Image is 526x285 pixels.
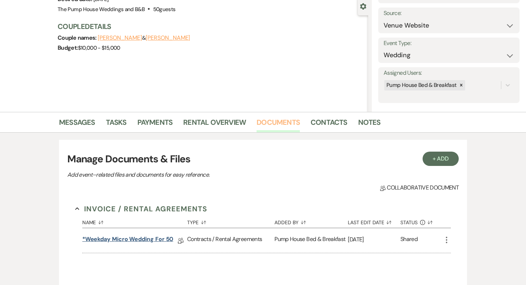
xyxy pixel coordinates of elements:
span: Status [400,220,418,225]
a: *Weekday Micro Wedding for 50 [82,235,174,246]
h3: Couple Details [58,21,361,31]
button: Name [82,214,187,228]
button: Last Edit Date [348,214,400,228]
label: Source: [384,8,514,19]
p: [DATE] [348,235,400,244]
label: Event Type: [384,38,514,49]
div: Pump House Bed & Breakfast [274,228,348,253]
span: Couple names: [58,34,98,41]
a: Tasks [106,117,127,132]
label: Assigned Users: [384,68,514,78]
h3: Manage Documents & Files [67,152,459,167]
button: Close lead details [360,3,366,9]
a: Contacts [311,117,347,132]
button: Status [400,214,442,228]
button: + Add [423,152,459,166]
a: Payments [137,117,173,132]
a: Messages [59,117,95,132]
span: & [98,34,190,41]
p: Add event–related files and documents for easy reference. [67,170,318,180]
button: [PERSON_NAME] [146,35,190,41]
span: Collaborative document [380,183,459,192]
button: Type [187,214,274,228]
span: $10,000 - $15,000 [78,44,120,51]
a: Rental Overview [183,117,246,132]
span: 50 guests [153,6,176,13]
span: Budget: [58,44,78,51]
div: Shared [400,235,418,246]
button: Added By [274,214,348,228]
a: Documents [257,117,300,132]
button: [PERSON_NAME] [98,35,142,41]
div: Pump House Bed & Breakfast [384,80,457,90]
div: Contracts / Rental Agreements [187,228,274,253]
a: Notes [358,117,381,132]
button: Invoice / Rental Agreements [75,203,207,214]
span: The Pump House Weddings and B&B [58,6,145,13]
